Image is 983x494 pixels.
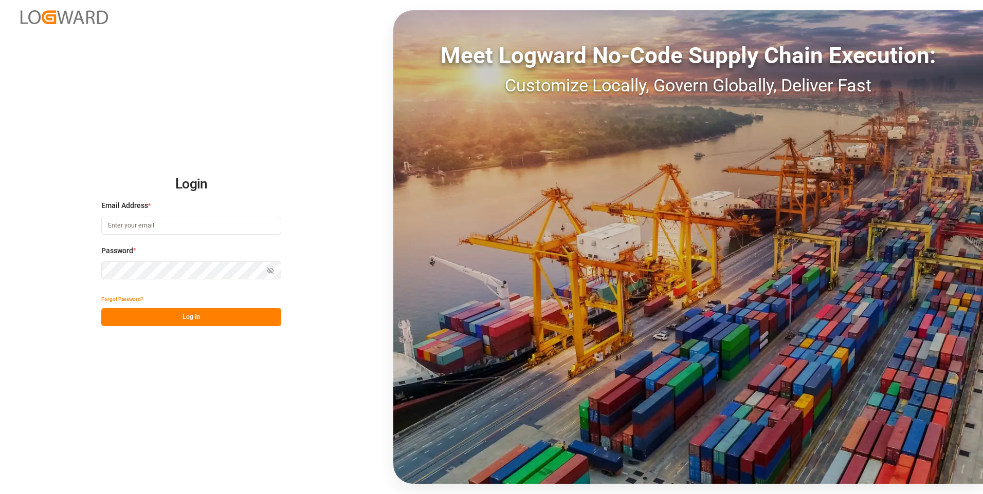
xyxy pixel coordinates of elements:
[21,10,108,24] img: Logward_new_orange.png
[101,245,133,256] span: Password
[101,308,281,326] button: Log In
[101,290,143,308] button: Forgot Password?
[393,39,983,72] div: Meet Logward No-Code Supply Chain Execution:
[393,72,983,99] div: Customize Locally, Govern Globally, Deliver Fast
[101,217,281,235] input: Enter your email
[101,200,148,211] span: Email Address
[101,168,281,201] h2: Login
